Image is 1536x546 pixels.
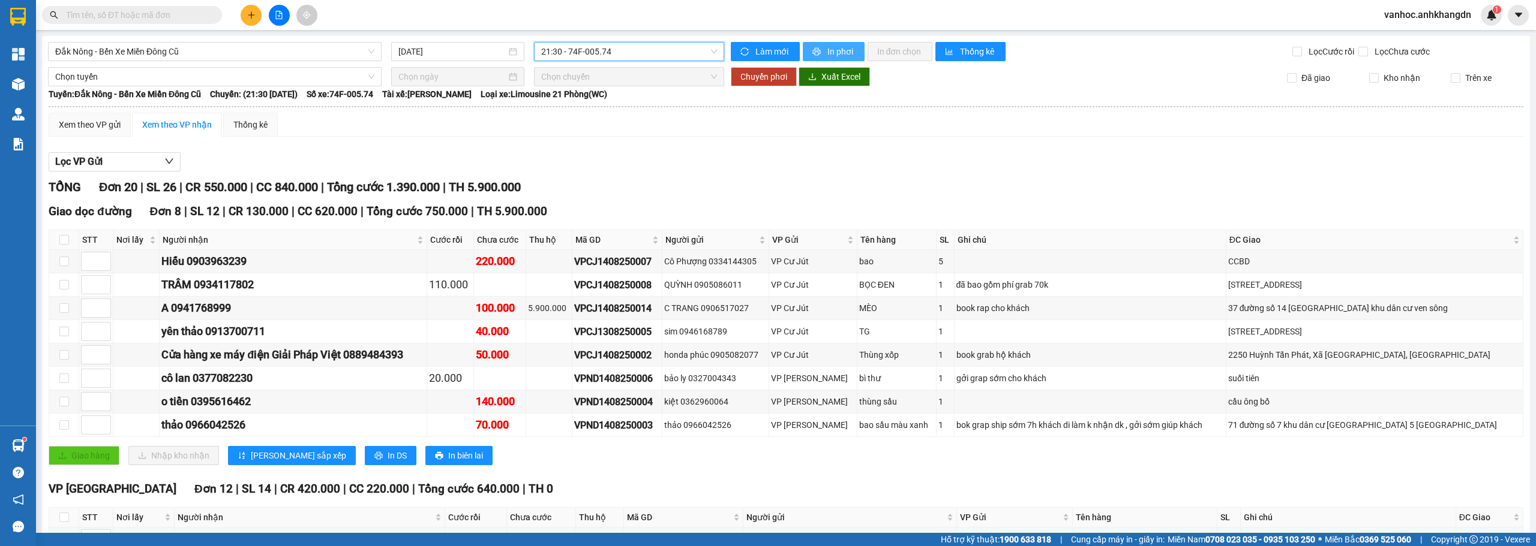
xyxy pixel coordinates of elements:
strong: 0708 023 035 - 0935 103 250 [1205,535,1315,544]
div: VPND1408250006 [574,371,660,386]
span: caret-down [1513,10,1524,20]
button: In đơn chọn [868,42,933,61]
td: VPCJ1408250008 [572,273,662,297]
div: suối tiên [1228,372,1521,385]
span: In biên lai [448,449,483,462]
span: ĐC Giao [1459,511,1511,524]
td: VP Cư Jút [769,343,857,367]
div: 1 [938,278,952,291]
div: VP Cư Jút [771,255,855,268]
span: | [292,204,295,218]
button: sort-ascending[PERSON_NAME] sắp xếp [228,446,356,465]
span: | [321,180,324,194]
div: VP Cư Jút [771,278,855,291]
td: VP Nam Dong [769,414,857,437]
td: VP Nam Dong [769,390,857,414]
span: Hỗ trợ kỹ thuật: [941,533,1051,546]
span: Tổng cước 640.000 [418,482,520,496]
div: 140.000 [476,393,524,410]
div: o tiền 0395616462 [161,393,424,410]
span: Miền Bắc [1325,533,1411,546]
div: VP [PERSON_NAME] [771,418,855,432]
span: | [412,482,415,496]
span: Xuất Excel [821,70,860,83]
div: BỌC ĐEN [859,278,935,291]
div: 20.000 [429,370,472,387]
img: warehouse-icon [12,78,25,91]
div: yên thảo 0913700711 [161,323,424,340]
div: kiệt 0362960064 [664,395,767,408]
th: Cước rồi [445,508,507,527]
span: sync [740,47,751,57]
div: cô lan 0377082230 [161,370,424,387]
span: Đắk Nông - Bến Xe Miền Đông Cũ [55,43,374,61]
button: bar-chartThống kê [935,42,1006,61]
div: VP Cư Jút [771,325,855,338]
span: VP Gửi [960,511,1061,524]
th: Chưa cước [507,508,576,527]
div: bọc [1075,532,1215,545]
td: VPND1408250003 [572,414,662,437]
div: bì thư [859,372,935,385]
div: 110.000 [429,276,472,293]
span: file-add [275,11,283,19]
span: In DS [388,449,407,462]
img: warehouse-icon [12,439,25,452]
span: CR 130.000 [229,204,289,218]
span: Người gửi [746,511,944,524]
div: VP [PERSON_NAME] [771,395,855,408]
span: Chọn tuyến [55,68,374,86]
div: bao [859,255,935,268]
div: 220.000 [476,253,524,270]
button: syncLàm mới [731,42,800,61]
strong: 0369 525 060 [1360,535,1411,544]
div: gởi grap sớm cho khách [956,372,1224,385]
button: file-add [269,5,290,26]
span: download [808,73,817,82]
div: honda phúc 0905082077 [664,348,767,361]
span: Người nhận [178,511,433,524]
div: bok grap ship sớm 7h khách di làm k nhận dk , gởi sớm giúp khách [956,418,1224,432]
sup: 1 [1493,5,1501,14]
input: Chọn ngày [398,70,506,83]
td: VP Nam Dong [769,367,857,390]
span: SL 26 [146,180,176,194]
span: TH 5.900.000 [477,204,547,218]
span: Kho nhận [1379,71,1425,85]
span: Lọc Cước rồi [1304,45,1356,58]
th: Cước rồi [427,230,474,250]
span: Loại xe: Limousine 21 Phòng(WC) [481,88,607,101]
span: Đơn 8 [150,204,182,218]
img: icon-new-feature [1486,10,1497,20]
span: Số xe: 74F-005.74 [307,88,373,101]
th: STT [79,230,113,250]
div: 70.000 [476,417,524,433]
span: Tổng cước 750.000 [367,204,468,218]
th: Thu hộ [526,230,572,250]
span: Mã GD [575,233,650,246]
input: Tìm tên, số ĐT hoặc mã đơn [66,8,208,22]
th: Tên hàng [1073,508,1217,527]
span: | [361,204,364,218]
td: VPND1408250006 [572,367,662,390]
div: [STREET_ADDRESS] [1228,325,1521,338]
span: | [179,180,182,194]
span: Chọn chuyến [541,68,718,86]
button: plus [241,5,262,26]
div: C TRANG 0906517027 [664,301,767,315]
span: | [140,180,143,194]
th: SL [1217,508,1241,527]
div: đã bao gồm phí grab 70k [956,278,1224,291]
span: VP [GEOGRAPHIC_DATA] [49,482,176,496]
img: solution-icon [12,138,25,150]
th: Ghi chú [955,230,1226,250]
span: vanhoc.anhkhangdn [1375,7,1481,22]
span: Nơi lấy [116,511,162,524]
span: notification [13,494,24,505]
span: Làm mới [755,45,790,58]
div: VPCJ1308250005 [574,324,660,339]
button: printerIn phơi [803,42,865,61]
button: Lọc VP Gửi [49,152,181,171]
div: a Thiên (bún thịt nướng) 0942548648 [745,532,955,545]
div: 1 [938,301,952,315]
